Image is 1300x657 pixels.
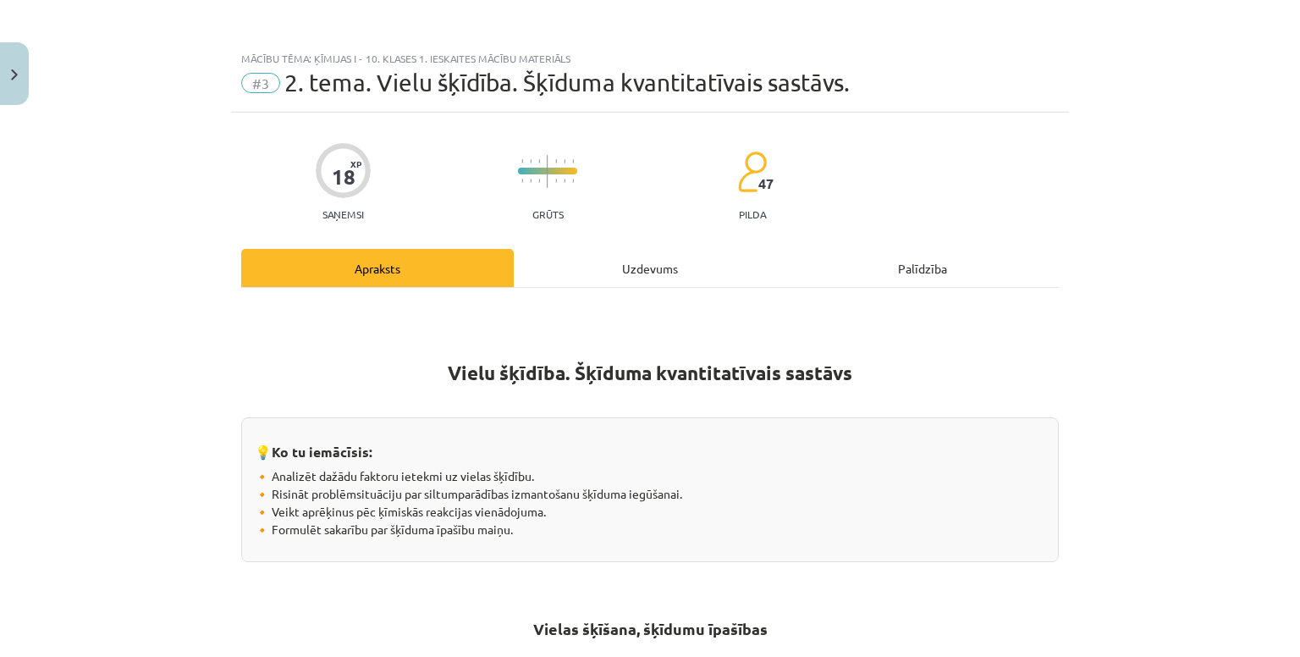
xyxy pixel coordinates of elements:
[530,179,532,183] img: icon-short-line-57e1e144782c952c97e751825c79c345078a6d821885a25fce030b3d8c18986b.svg
[332,165,355,189] div: 18
[241,52,1059,64] div: Mācību tēma: Ķīmijas i - 10. klases 1. ieskaites mācību materiāls
[255,467,1045,538] p: 🔸 Analizēt dažādu faktoru ietekmi uz vielas šķīdību. 🔸 Risināt problēmsituāciju par siltumparādīb...
[284,69,850,97] span: 2. tema. Vielu šķīdība. Šķīduma kvantitatīvais sastāvs.
[786,249,1059,287] div: Palīdzība
[564,179,565,183] img: icon-short-line-57e1e144782c952c97e751825c79c345078a6d821885a25fce030b3d8c18986b.svg
[533,619,768,638] b: Vielas šķīšana, šķīdumu īpašības
[350,159,361,168] span: XP
[555,179,557,183] img: icon-short-line-57e1e144782c952c97e751825c79c345078a6d821885a25fce030b3d8c18986b.svg
[572,159,574,163] img: icon-short-line-57e1e144782c952c97e751825c79c345078a6d821885a25fce030b3d8c18986b.svg
[11,69,18,80] img: icon-close-lesson-0947bae3869378f0d4975bcd49f059093ad1ed9edebbc8119c70593378902aed.svg
[521,179,523,183] img: icon-short-line-57e1e144782c952c97e751825c79c345078a6d821885a25fce030b3d8c18986b.svg
[316,208,371,220] p: Saņemsi
[448,361,852,385] strong: Vielu šķīdība. Šķīduma kvantitatīvais sastāvs
[255,443,372,461] strong: 💡Ko tu iemācīsis:
[538,179,540,183] img: icon-short-line-57e1e144782c952c97e751825c79c345078a6d821885a25fce030b3d8c18986b.svg
[530,159,532,163] img: icon-short-line-57e1e144782c952c97e751825c79c345078a6d821885a25fce030b3d8c18986b.svg
[737,151,767,193] img: students-c634bb4e5e11cddfef0936a35e636f08e4e9abd3cc4e673bd6f9a4125e45ecb1.svg
[758,176,774,191] span: 47
[564,159,565,163] img: icon-short-line-57e1e144782c952c97e751825c79c345078a6d821885a25fce030b3d8c18986b.svg
[514,249,786,287] div: Uzdevums
[739,208,766,220] p: pilda
[241,249,514,287] div: Apraksts
[538,159,540,163] img: icon-short-line-57e1e144782c952c97e751825c79c345078a6d821885a25fce030b3d8c18986b.svg
[572,179,574,183] img: icon-short-line-57e1e144782c952c97e751825c79c345078a6d821885a25fce030b3d8c18986b.svg
[521,159,523,163] img: icon-short-line-57e1e144782c952c97e751825c79c345078a6d821885a25fce030b3d8c18986b.svg
[547,155,548,188] img: icon-long-line-d9ea69661e0d244f92f715978eff75569469978d946b2353a9bb055b3ed8787d.svg
[555,159,557,163] img: icon-short-line-57e1e144782c952c97e751825c79c345078a6d821885a25fce030b3d8c18986b.svg
[241,73,280,93] span: #3
[532,208,564,220] p: Grūts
